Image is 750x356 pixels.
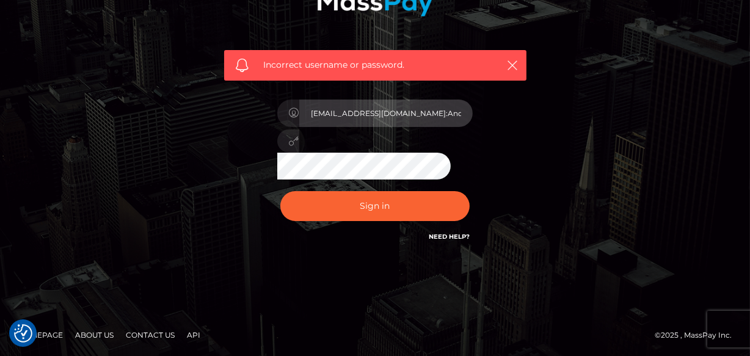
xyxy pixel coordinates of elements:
[13,325,68,344] a: Homepage
[182,325,205,344] a: API
[280,191,470,221] button: Sign in
[121,325,180,344] a: Contact Us
[299,100,473,127] input: Username...
[655,329,741,342] div: © 2025 , MassPay Inc.
[70,325,118,344] a: About Us
[14,324,32,343] img: Revisit consent button
[429,233,470,241] a: Need Help?
[14,324,32,343] button: Consent Preferences
[264,59,487,71] span: Incorrect username or password.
